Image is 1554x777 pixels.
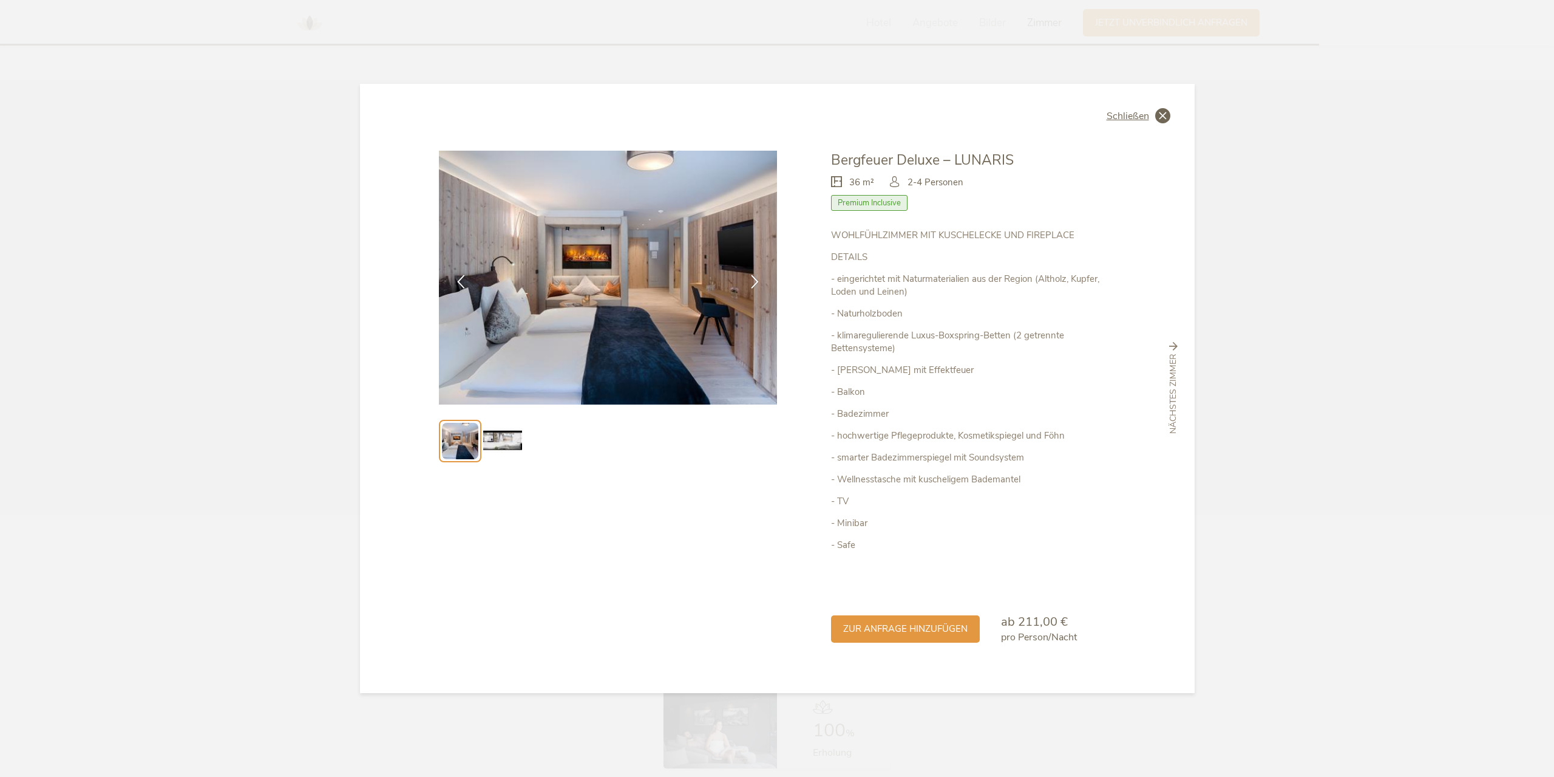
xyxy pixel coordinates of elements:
[831,430,1115,442] p: - hochwertige Pflegeprodukte, Kosmetikspiegel und Föhn
[1107,111,1149,121] span: Schließen
[831,386,1115,399] p: - Balkon
[439,151,778,405] img: Bergfeuer Deluxe – LUNARIS
[831,151,1014,169] span: Bergfeuer Deluxe – LUNARIS
[1167,354,1179,434] span: nächstes Zimmer
[831,307,1115,320] p: - Naturholzboden
[831,473,1115,486] p: - Wellnesstasche mit kuscheligem Bademantel
[908,176,963,189] span: 2-4 Personen
[849,176,874,189] span: 36 m²
[483,422,522,460] img: Preview
[831,229,1115,242] p: WOHLFÜHLZIMMER MIT KUSCHELECKE UND FIREPLACE
[831,364,1115,377] p: - [PERSON_NAME] mit Effektfeuer
[831,451,1115,464] p: - smarter Badezimmerspiegel mit Soundsystem
[831,251,1115,264] p: DETAILS
[831,408,1115,420] p: - Badezimmer
[831,329,1115,355] p: - klimaregulierende Luxus-Boxspring-Betten (2 getrennte Bettensysteme)
[831,273,1115,298] p: - eingerichtet mit Naturmaterialien aus der Region (Altholz, Kupfer, Loden und Leinen)
[831,195,908,211] span: Premium Inclusive
[442,423,478,459] img: Preview
[831,495,1115,508] p: - TV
